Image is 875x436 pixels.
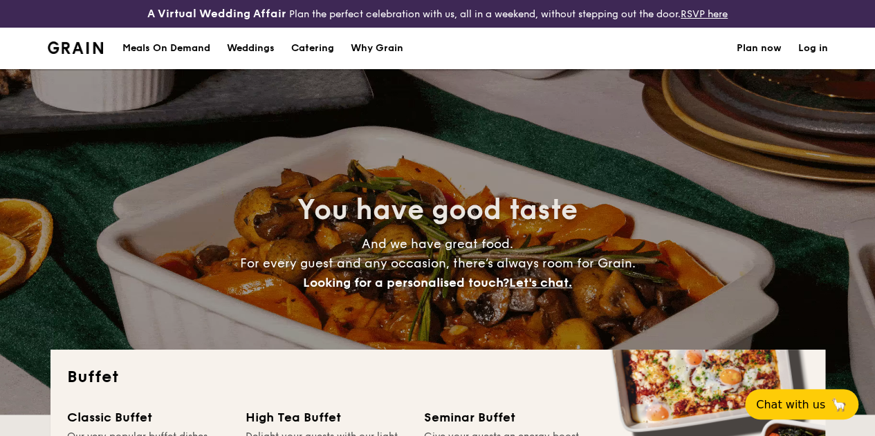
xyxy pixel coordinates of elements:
div: Seminar Buffet [424,408,586,427]
a: Why Grain [342,28,412,69]
img: Grain [48,41,104,54]
span: And we have great food. For every guest and any occasion, there’s always room for Grain. [240,236,636,290]
a: Plan now [737,28,782,69]
span: 🦙 [831,397,847,413]
div: Meals On Demand [122,28,210,69]
h4: A Virtual Wedding Affair [147,6,286,22]
span: Let's chat. [509,275,572,290]
span: Chat with us [756,398,825,411]
div: Plan the perfect celebration with us, all in a weekend, without stepping out the door. [146,6,729,22]
span: Looking for a personalised touch? [303,275,509,290]
a: Meals On Demand [114,28,219,69]
a: Weddings [219,28,283,69]
button: Chat with us🦙 [745,389,858,419]
div: Why Grain [351,28,403,69]
a: Catering [283,28,342,69]
span: You have good taste [297,193,578,227]
div: Weddings [227,28,275,69]
h2: Buffet [67,366,809,388]
a: Logotype [48,41,104,54]
h1: Catering [291,28,334,69]
div: Classic Buffet [67,408,229,427]
div: High Tea Buffet [246,408,407,427]
a: RSVP here [681,8,728,20]
a: Log in [798,28,828,69]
